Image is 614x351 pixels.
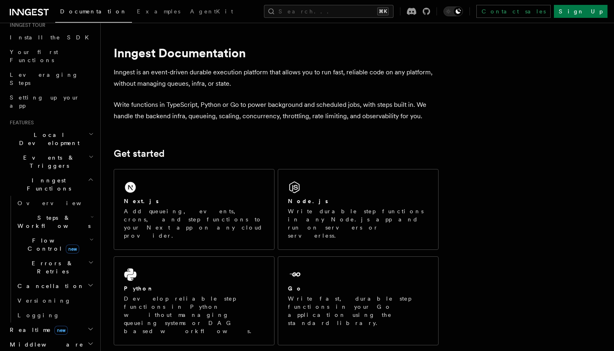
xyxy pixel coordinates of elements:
span: Inngest Functions [6,176,88,193]
span: Versioning [17,297,71,304]
a: Examples [132,2,185,22]
span: Leveraging Steps [10,71,78,86]
button: Search...⌘K [264,5,393,18]
a: Versioning [14,293,95,308]
span: Errors & Retries [14,259,88,275]
span: Overview [17,200,101,206]
a: Get started [114,148,164,159]
div: Inngest Functions [6,196,95,323]
h2: Go [288,284,303,292]
a: GoWrite fast, durable step functions in your Go application using the standard library. [278,256,439,345]
h2: Python [124,284,154,292]
a: Setting up your app [6,90,95,113]
a: Your first Functions [6,45,95,67]
a: Node.jsWrite durable step functions in any Node.js app and run on servers or serverless. [278,169,439,250]
span: AgentKit [190,8,233,15]
a: AgentKit [185,2,238,22]
button: Steps & Workflows [14,210,95,233]
p: Write fast, durable step functions in your Go application using the standard library. [288,295,428,327]
p: Inngest is an event-driven durable execution platform that allows you to run fast, reliable code ... [114,67,439,89]
span: Inngest tour [6,22,45,28]
p: Write durable step functions in any Node.js app and run on servers or serverless. [288,207,428,240]
button: Inngest Functions [6,173,95,196]
button: Realtimenew [6,323,95,337]
a: Next.jsAdd queueing, events, crons, and step functions to your Next app on any cloud provider. [114,169,275,250]
span: Local Development [6,131,89,147]
a: Overview [14,196,95,210]
button: Events & Triggers [6,150,95,173]
a: Install the SDK [6,30,95,45]
span: Setting up your app [10,94,80,109]
span: Middleware [6,340,84,349]
a: Contact sales [476,5,551,18]
span: Realtime [6,326,68,334]
span: Features [6,119,34,126]
button: Cancellation [14,279,95,293]
h2: Next.js [124,197,159,205]
a: Logging [14,308,95,323]
button: Flow Controlnew [14,233,95,256]
span: Logging [17,312,60,318]
h1: Inngest Documentation [114,45,439,60]
span: Documentation [60,8,127,15]
span: Install the SDK [10,34,94,41]
h2: Node.js [288,197,328,205]
a: Documentation [55,2,132,23]
span: new [54,326,68,335]
span: new [66,245,79,253]
span: Examples [137,8,180,15]
p: Develop reliable step functions in Python without managing queueing systems or DAG based workflows. [124,295,264,335]
p: Add queueing, events, crons, and step functions to your Next app on any cloud provider. [124,207,264,240]
span: Flow Control [14,236,89,253]
button: Local Development [6,128,95,150]
span: Steps & Workflows [14,214,91,230]
span: Cancellation [14,282,84,290]
button: Toggle dark mode [443,6,463,16]
kbd: ⌘K [377,7,389,15]
p: Write functions in TypeScript, Python or Go to power background and scheduled jobs, with steps bu... [114,99,439,122]
a: Sign Up [554,5,608,18]
span: Events & Triggers [6,154,89,170]
a: PythonDevelop reliable step functions in Python without managing queueing systems or DAG based wo... [114,256,275,345]
button: Errors & Retries [14,256,95,279]
a: Leveraging Steps [6,67,95,90]
span: Your first Functions [10,49,58,63]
